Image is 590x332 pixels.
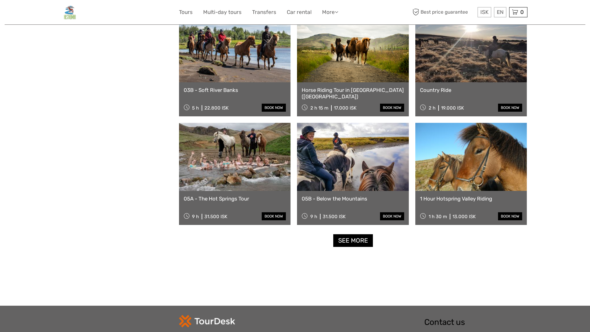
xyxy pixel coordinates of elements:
[424,317,527,327] h2: Contact us
[420,87,522,93] a: Country Ride
[63,5,76,20] img: General Info:
[411,7,476,17] span: Best price guarantee
[498,104,522,112] a: book now
[380,104,404,112] a: book now
[262,212,286,220] a: book now
[480,9,488,15] span: ISK
[310,105,328,111] span: 2 h 15 m
[287,8,312,17] a: Car rental
[71,10,79,17] button: Open LiveChat chat widget
[441,105,464,111] div: 19.000 ISK
[179,8,193,17] a: Tours
[184,87,286,93] a: 03B - Soft River Banks
[192,105,199,111] span: 5 h
[184,196,286,202] a: 05A - The Hot Springs Tour
[380,212,404,220] a: book now
[204,214,227,219] div: 31.500 ISK
[429,214,447,219] span: 1 h 30 m
[302,87,404,100] a: Horse Riding Tour in [GEOGRAPHIC_DATA] ([GEOGRAPHIC_DATA])
[452,214,476,219] div: 13.000 ISK
[420,196,522,202] a: 1 Hour Hotspring Valley Riding
[498,212,522,220] a: book now
[192,214,199,219] span: 9 h
[519,9,525,15] span: 0
[9,11,70,16] p: We're away right now. Please check back later!
[323,214,346,219] div: 31.500 ISK
[252,8,276,17] a: Transfers
[334,105,356,111] div: 17.000 ISK
[494,7,506,17] div: EN
[179,315,235,327] img: td-logo-white.png
[310,214,317,219] span: 9 h
[322,8,338,17] a: More
[429,105,435,111] span: 2 h
[262,104,286,112] a: book now
[333,234,373,247] a: See more
[302,196,404,202] a: 05B - Below the Mountains
[204,105,229,111] div: 22.800 ISK
[203,8,242,17] a: Multi-day tours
